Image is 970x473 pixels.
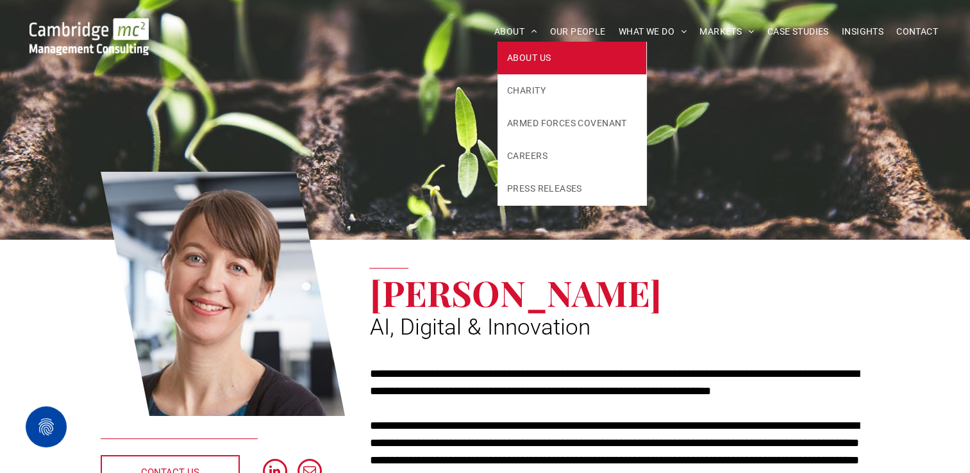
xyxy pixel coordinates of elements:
a: MARKETS [693,22,760,42]
span: AI, Digital & Innovation [369,314,590,340]
span: ABOUT [494,22,537,42]
span: CAREERS [507,149,548,163]
a: CAREERS [498,140,646,172]
span: ARMED FORCES COVENANT [507,117,627,130]
a: CHARITY [498,74,646,107]
a: CASE STUDIES [761,22,835,42]
a: Dr Zoë Webster | AI, Digital & Innovation | Cambridge Management Consulting [101,170,346,419]
a: ABOUT [488,22,544,42]
a: ABOUT US [498,42,646,74]
img: Go to Homepage [29,18,149,55]
a: ARMED FORCES COVENANT [498,107,646,140]
a: Your Business Transformed | Cambridge Management Consulting [29,20,149,33]
span: CHARITY [507,84,546,97]
a: OUR PEOPLE [543,22,612,42]
a: WHAT WE DO [612,22,694,42]
a: INSIGHTS [835,22,890,42]
span: [PERSON_NAME] [369,269,661,316]
span: PRESS RELEASES [507,182,582,195]
span: ABOUT US [507,51,551,65]
a: CONTACT [890,22,944,42]
a: PRESS RELEASES [498,172,646,205]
